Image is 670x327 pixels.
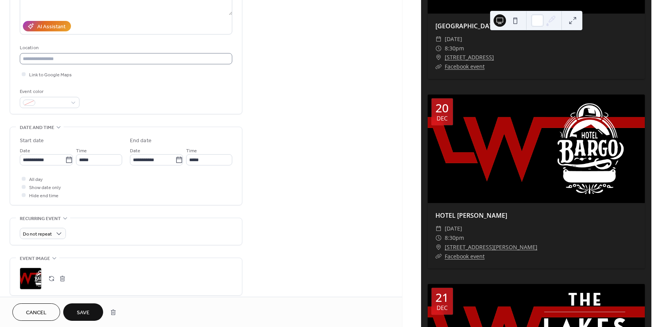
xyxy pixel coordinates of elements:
span: Date and time [20,124,54,132]
div: 20 [435,102,449,114]
button: Cancel [12,303,60,321]
button: AI Assistant [23,21,71,31]
div: ​ [435,62,442,71]
div: AI Assistant [37,23,66,31]
span: Cancel [26,309,47,317]
div: Start date [20,137,44,145]
span: Link to Google Maps [29,71,72,79]
div: ​ [435,34,442,44]
div: Dec [437,305,447,311]
span: [DATE] [445,224,462,233]
a: Facebook event [445,253,485,260]
div: ​ [435,44,442,53]
button: Save [63,303,103,321]
span: 8:30pm [445,44,464,53]
a: [GEOGRAPHIC_DATA][PERSON_NAME] [435,22,549,30]
span: Hide end time [29,192,59,200]
span: Save [77,309,90,317]
div: ​ [435,233,442,243]
a: Facebook event [445,63,485,70]
span: [DATE] [445,34,462,44]
div: ​ [435,243,442,252]
span: Do not repeat [23,230,52,239]
a: [STREET_ADDRESS] [445,53,494,62]
a: HOTEL [PERSON_NAME] [435,211,507,220]
div: ​ [435,53,442,62]
div: ​ [435,252,442,261]
span: All day [29,176,43,184]
div: 21 [435,292,449,303]
span: Recurring event [20,215,61,223]
div: End date [130,137,152,145]
span: 8:30pm [445,233,464,243]
span: Date [20,147,30,155]
span: Show date only [29,184,61,192]
span: Time [186,147,197,155]
div: Dec [437,115,447,121]
a: [STREET_ADDRESS][PERSON_NAME] [445,243,537,252]
div: Location [20,44,231,52]
div: Event color [20,88,78,96]
span: Event image [20,255,50,263]
div: ; [20,268,41,289]
div: ​ [435,224,442,233]
span: Time [76,147,87,155]
span: Date [130,147,140,155]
